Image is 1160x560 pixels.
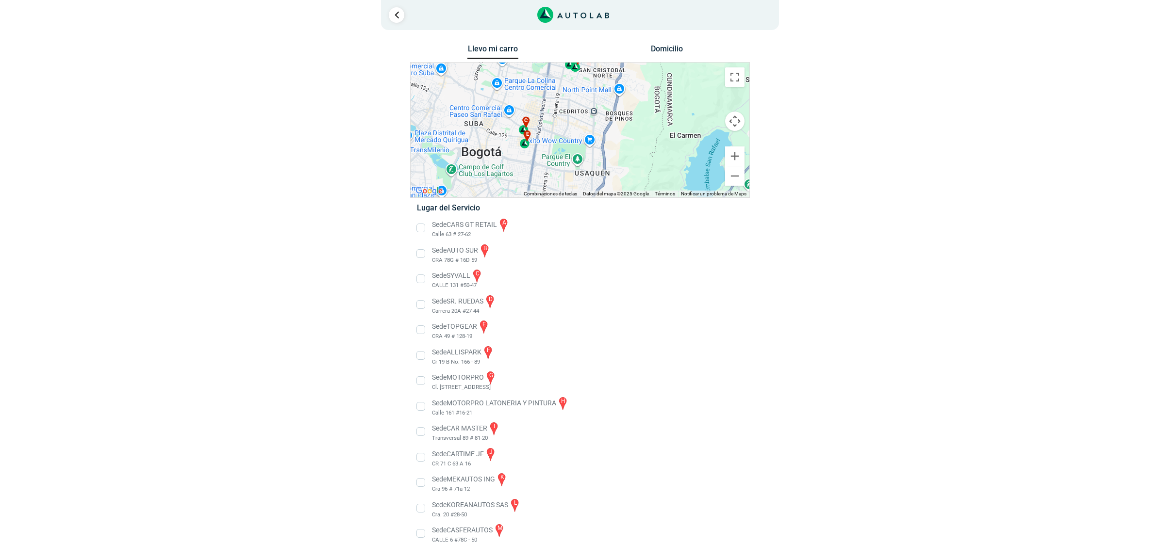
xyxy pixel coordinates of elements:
button: Domicilio [642,44,693,58]
span: c [524,116,528,125]
a: Abre esta zona en Google Maps (se abre en una nueva ventana) [413,185,445,197]
a: Link al sitio de autolab [537,10,610,19]
button: Ampliar [725,146,745,166]
button: Controles de visualización del mapa [725,112,745,131]
span: e [526,130,529,139]
img: Google [413,185,445,197]
button: Reducir [725,166,745,186]
a: Notificar un problema de Maps [681,191,746,196]
h5: Lugar del Servicio [417,203,743,212]
button: Combinaciones de teclas [524,191,577,197]
a: Términos (se abre en una nueva pestaña) [655,191,675,196]
a: Ir al paso anterior [389,7,404,23]
span: Datos del mapa ©2025 Google [583,191,649,196]
button: Cambiar a la vista en pantalla completa [725,67,745,87]
button: Llevo mi carro [467,44,518,59]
